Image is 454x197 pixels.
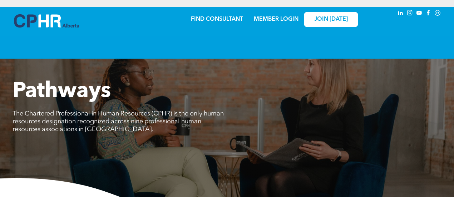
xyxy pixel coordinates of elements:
span: JOIN [DATE] [314,16,348,23]
a: JOIN [DATE] [304,12,358,27]
span: The Chartered Professional in Human Resources (CPHR) is the only human resources designation reco... [13,110,224,133]
span: Pathways [13,81,111,102]
a: MEMBER LOGIN [254,16,298,22]
a: instagram [406,9,414,19]
a: linkedin [396,9,404,19]
a: facebook [424,9,432,19]
a: FIND CONSULTANT [191,16,243,22]
img: A blue and white logo for cp alberta [14,14,79,28]
a: youtube [415,9,423,19]
a: Social network [434,9,441,19]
